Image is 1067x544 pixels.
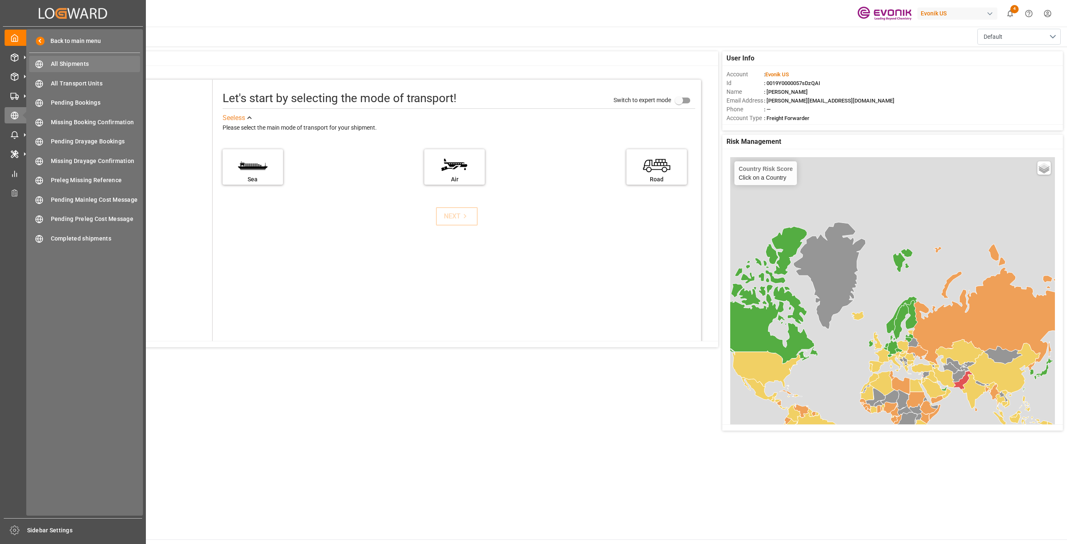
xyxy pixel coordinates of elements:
[726,137,781,147] span: Risk Management
[29,172,140,188] a: Preleg Missing Reference
[726,96,764,105] span: Email Address
[51,79,140,88] span: All Transport Units
[765,71,789,78] span: Evonik US
[631,175,683,184] div: Road
[614,97,671,103] span: Switch to expert mode
[5,185,141,201] a: Transport Planner
[51,137,140,146] span: Pending Drayage Bookings
[917,5,1001,21] button: Evonik US
[764,89,808,95] span: : [PERSON_NAME]
[51,118,140,127] span: Missing Booking Confirmation
[227,175,279,184] div: Sea
[764,106,771,113] span: : —
[764,71,789,78] span: :
[29,191,140,208] a: Pending Mainleg Cost Message
[984,33,1002,41] span: Default
[739,165,793,181] div: Click on a Country
[764,115,809,121] span: : Freight Forwarder
[428,175,481,184] div: Air
[726,79,764,88] span: Id
[51,157,140,165] span: Missing Drayage Confirmation
[726,88,764,96] span: Name
[1037,161,1051,175] a: Layers
[726,105,764,114] span: Phone
[726,70,764,79] span: Account
[436,207,478,226] button: NEXT
[29,75,140,91] a: All Transport Units
[45,37,101,45] span: Back to main menu
[1010,5,1019,13] span: 4
[29,211,140,227] a: Pending Preleg Cost Message
[51,196,140,204] span: Pending Mainleg Cost Message
[1001,4,1019,23] button: show 4 new notifications
[29,230,140,246] a: Completed shipments
[223,123,695,133] div: Please select the main mode of transport for your shipment.
[726,53,754,63] span: User Info
[5,165,141,181] a: My Reports
[726,114,764,123] span: Account Type
[29,153,140,169] a: Missing Drayage Confirmation
[29,133,140,150] a: Pending Drayage Bookings
[29,56,140,72] a: All Shipments
[857,6,912,21] img: Evonik-brand-mark-Deep-Purple-RGB.jpeg_1700498283.jpeg
[29,114,140,130] a: Missing Booking Confirmation
[223,90,456,107] div: Let's start by selecting the mode of transport!
[51,98,140,107] span: Pending Bookings
[223,113,245,123] div: See less
[51,215,140,223] span: Pending Preleg Cost Message
[51,60,140,68] span: All Shipments
[51,176,140,185] span: Preleg Missing Reference
[977,29,1061,45] button: open menu
[444,211,469,221] div: NEXT
[51,234,140,243] span: Completed shipments
[739,165,793,172] h4: Country Risk Score
[764,80,820,86] span: : 0019Y0000057sDzQAI
[29,95,140,111] a: Pending Bookings
[27,526,143,535] span: Sidebar Settings
[1019,4,1038,23] button: Help Center
[5,30,141,46] a: My Cockpit
[917,8,997,20] div: Evonik US
[764,98,894,104] span: : [PERSON_NAME][EMAIL_ADDRESS][DOMAIN_NAME]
